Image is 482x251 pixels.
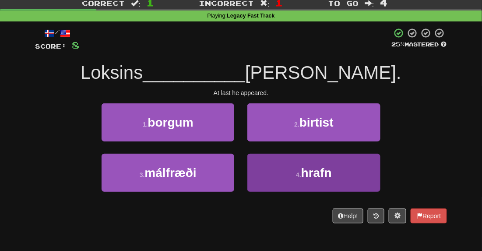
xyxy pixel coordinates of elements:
[411,209,447,223] button: Report
[143,62,245,83] span: __________
[392,41,405,48] span: 25 %
[392,41,447,49] div: Mastered
[145,166,197,180] span: málfræði
[143,121,148,128] small: 1 .
[81,62,143,83] span: Loksins
[247,154,380,192] button: 4.hrafn
[296,171,301,178] small: 4 .
[333,209,364,223] button: Help!
[102,103,234,141] button: 1.borgum
[294,121,299,128] small: 2 .
[247,103,380,141] button: 2.birtist
[368,209,384,223] button: Round history (alt+y)
[72,39,80,50] span: 8
[35,42,67,50] span: Score:
[245,62,401,83] span: [PERSON_NAME].
[227,13,274,19] strong: Legacy Fast Track
[35,28,80,39] div: /
[140,171,145,178] small: 3 .
[148,116,194,129] span: borgum
[301,166,332,180] span: hrafn
[35,88,447,97] div: At last he appeared.
[299,116,334,129] span: birtist
[102,154,234,192] button: 3.málfræði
